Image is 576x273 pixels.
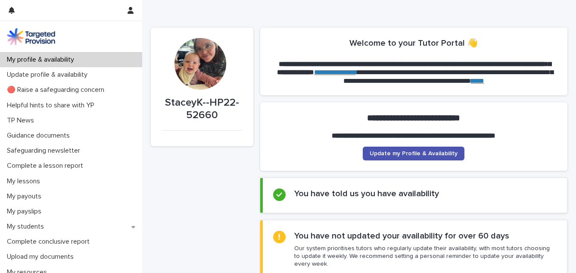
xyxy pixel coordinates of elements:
[3,101,101,110] p: Helpful hints to share with YP
[3,56,81,64] p: My profile & availability
[294,188,439,199] h2: You have told us you have availability
[7,28,55,45] img: M5nRWzHhSzIhMunXDL62
[349,38,478,48] h2: Welcome to your Tutor Portal 👋
[3,162,90,170] p: Complete a lesson report
[294,231,509,241] h2: You have not updated your availability for over 60 days
[370,151,458,157] span: Update my Profile & Availability
[3,238,97,246] p: Complete conclusive report
[3,177,47,185] p: My lessons
[3,132,77,140] p: Guidance documents
[3,116,41,125] p: TP News
[3,192,48,201] p: My payouts
[3,86,111,94] p: 🔴 Raise a safeguarding concern
[3,147,87,155] p: Safeguarding newsletter
[363,147,464,160] a: Update my Profile & Availability
[3,223,51,231] p: My students
[294,245,557,268] p: Our system prioritises tutors who regularly update their availability, with most tutors choosing ...
[3,207,48,216] p: My payslips
[3,253,81,261] p: Upload my documents
[3,71,94,79] p: Update profile & availability
[161,97,243,122] p: StaceyK--HP22-52660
